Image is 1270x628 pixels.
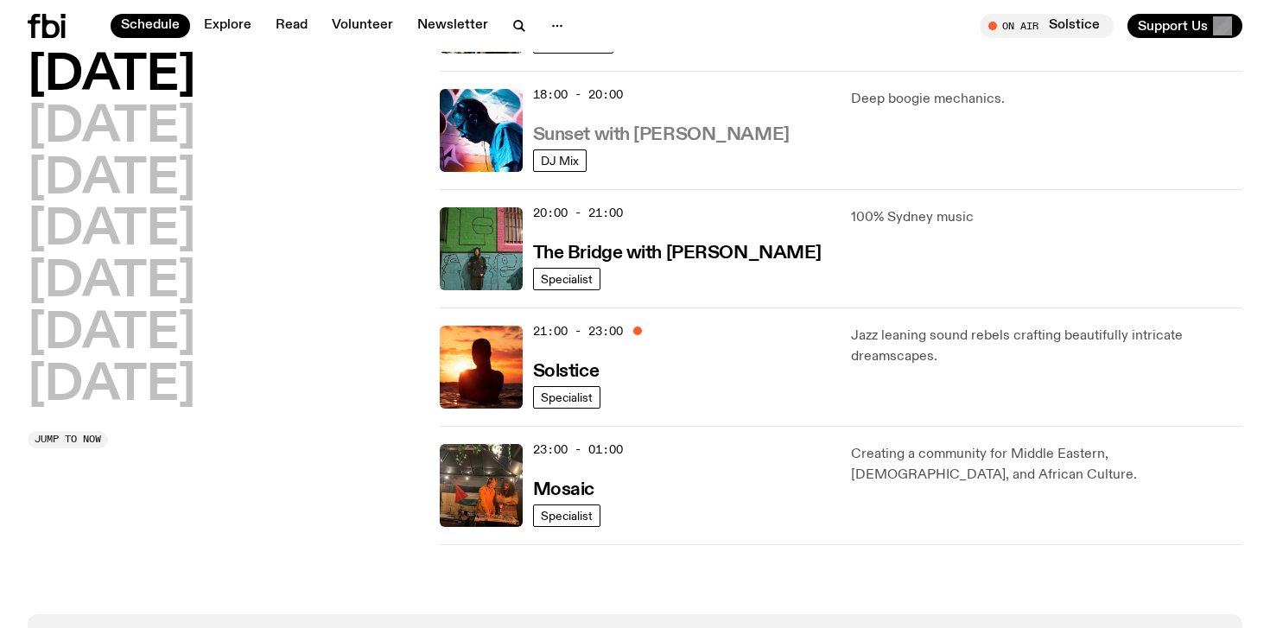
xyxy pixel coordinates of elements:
[533,504,600,527] a: Specialist
[440,444,523,527] img: Tommy and Jono Playing at a fundraiser for Palestine
[28,258,195,307] button: [DATE]
[533,441,623,458] span: 23:00 - 01:00
[440,326,523,409] img: A girl standing in the ocean as waist level, staring into the rise of the sun.
[265,14,318,38] a: Read
[533,86,623,103] span: 18:00 - 20:00
[533,481,594,499] h3: Mosaic
[194,14,262,38] a: Explore
[533,244,822,263] h3: The Bridge with [PERSON_NAME]
[28,104,195,152] button: [DATE]
[1127,14,1242,38] button: Support Us
[980,14,1114,38] button: On AirSolstice
[533,149,587,172] a: DJ Mix
[533,363,599,381] h3: Solstice
[407,14,498,38] a: Newsletter
[533,241,822,263] a: The Bridge with [PERSON_NAME]
[851,207,1242,228] p: 100% Sydney music
[533,478,594,499] a: Mosaic
[541,154,579,167] span: DJ Mix
[111,14,190,38] a: Schedule
[1138,18,1208,34] span: Support Us
[533,359,599,381] a: Solstice
[35,435,101,444] span: Jump to now
[533,205,623,221] span: 20:00 - 21:00
[851,89,1242,110] p: Deep boogie mechanics.
[28,206,195,255] button: [DATE]
[533,323,623,339] span: 21:00 - 23:00
[851,444,1242,485] p: Creating a community for Middle Eastern, [DEMOGRAPHIC_DATA], and African Culture.
[533,126,790,144] h3: Sunset with [PERSON_NAME]
[541,272,593,285] span: Specialist
[533,386,600,409] a: Specialist
[28,431,108,448] button: Jump to now
[533,123,790,144] a: Sunset with [PERSON_NAME]
[28,52,195,100] button: [DATE]
[541,509,593,522] span: Specialist
[440,89,523,172] img: Simon Caldwell stands side on, looking downwards. He has headphones on. Behind him is a brightly ...
[533,268,600,290] a: Specialist
[28,310,195,358] button: [DATE]
[440,207,523,290] img: Amelia Sparke is wearing a black hoodie and pants, leaning against a blue, green and pink wall wi...
[28,362,195,410] button: [DATE]
[321,14,403,38] a: Volunteer
[28,155,195,204] button: [DATE]
[851,326,1242,367] p: Jazz leaning sound rebels crafting beautifully intricate dreamscapes.
[541,390,593,403] span: Specialist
